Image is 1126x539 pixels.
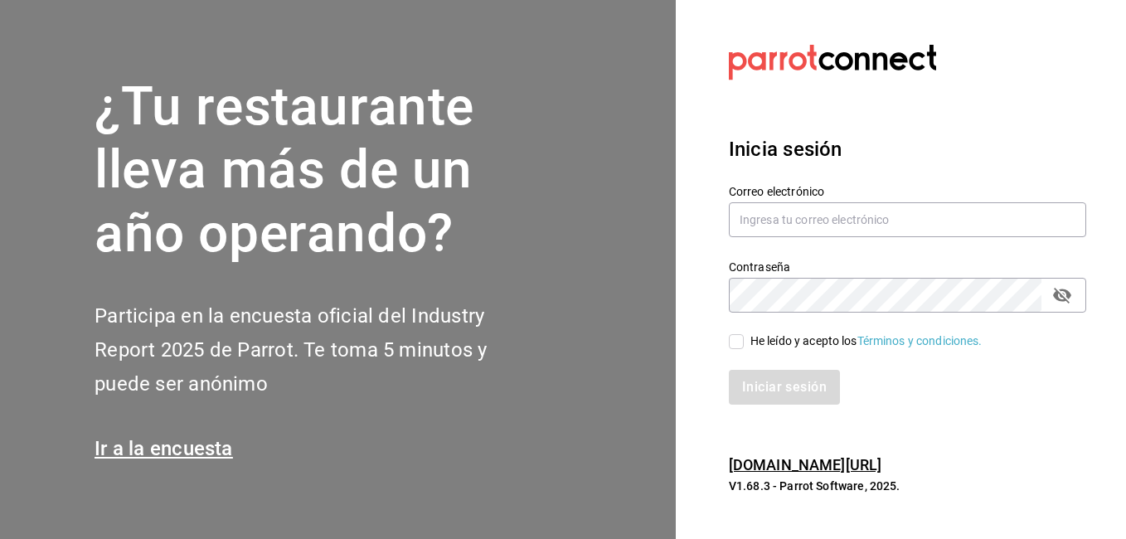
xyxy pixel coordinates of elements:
a: Términos y condiciones. [857,334,983,347]
h2: Participa en la encuesta oficial del Industry Report 2025 de Parrot. Te toma 5 minutos y puede se... [95,299,542,401]
h3: Inicia sesión [729,134,1086,164]
div: He leído y acepto los [750,333,983,350]
a: Ir a la encuesta [95,437,233,460]
label: Correo electrónico [729,185,1086,197]
p: V1.68.3 - Parrot Software, 2025. [729,478,1086,494]
a: [DOMAIN_NAME][URL] [729,456,881,473]
input: Ingresa tu correo electrónico [729,202,1086,237]
h1: ¿Tu restaurante lleva más de un año operando? [95,75,542,266]
button: passwordField [1048,281,1076,309]
label: Contraseña [729,260,1086,272]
